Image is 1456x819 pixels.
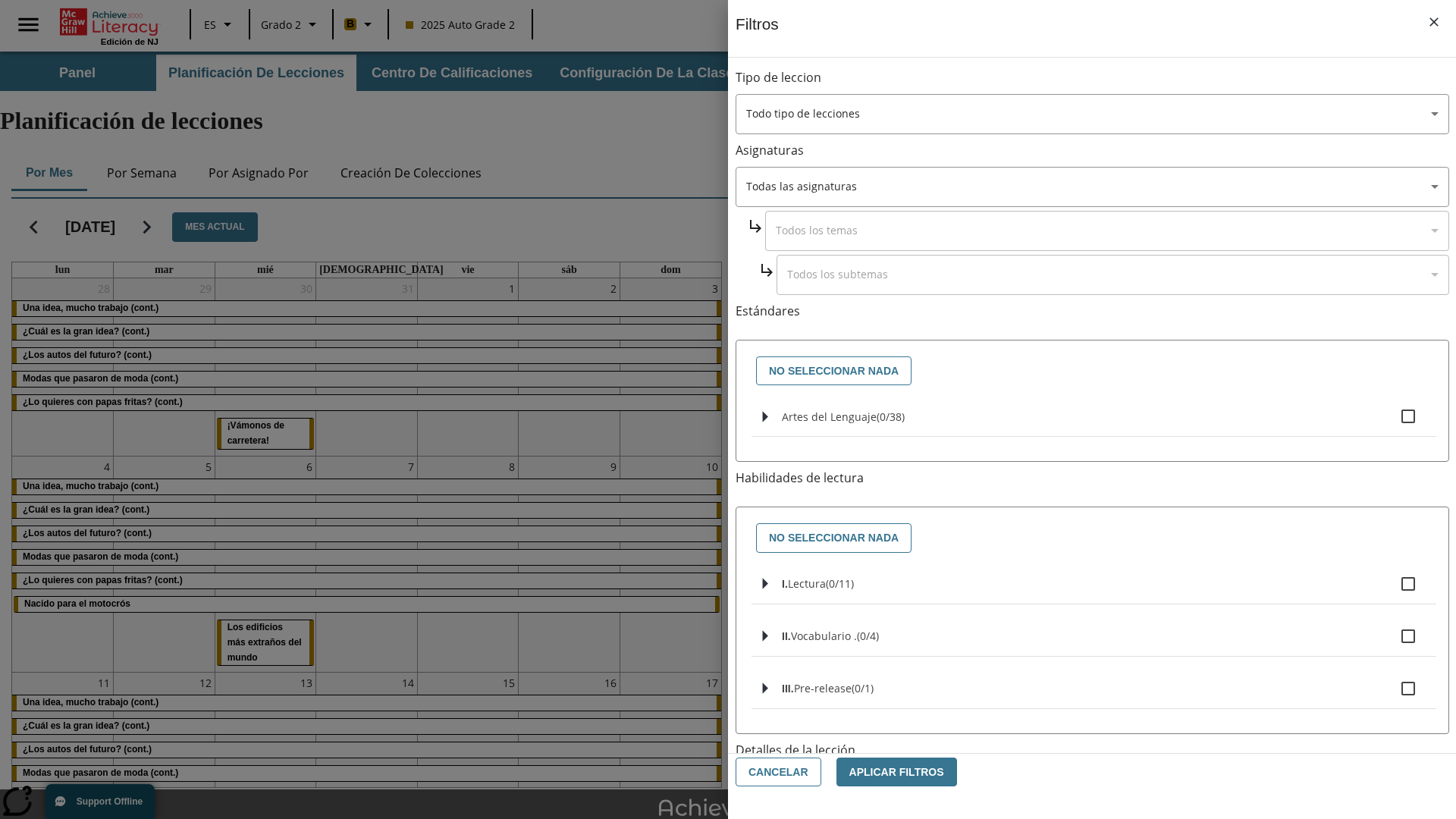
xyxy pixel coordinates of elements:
div: Seleccione una Asignatura [736,167,1449,207]
p: Tipo de leccion [736,69,1449,86]
span: III. [782,682,794,695]
span: I. [782,578,788,590]
div: Seleccione una Asignatura [777,255,1449,295]
button: Aplicar Filtros [836,758,957,787]
p: Habilidades de lectura [736,469,1449,487]
div: Seleccione una Asignatura [765,211,1449,251]
p: Asignaturas [736,142,1449,159]
span: Vocabulario . [791,629,857,643]
button: Cerrar los filtros del Menú lateral [1418,6,1450,38]
div: Seleccione un tipo de lección [736,94,1449,134]
button: Cancelar [736,758,821,787]
ul: Seleccione habilidades [752,564,1436,721]
span: Pre-release [794,681,852,695]
button: No seleccionar nada [756,523,912,553]
span: 0 estándares seleccionados/38 estándares en grupo [877,409,905,424]
span: Artes del Lenguaje [782,409,877,424]
span: II. [782,630,791,642]
div: Seleccione habilidades [748,519,1436,557]
ul: Seleccione estándares [752,397,1436,449]
p: Estándares [736,303,1449,320]
span: 0 estándares seleccionados/4 estándares en grupo [857,629,879,643]
span: 0 estándares seleccionados/1 estándares en grupo [852,681,874,695]
div: Seleccione estándares [748,353,1436,390]
span: 0 estándares seleccionados/11 estándares en grupo [826,576,854,591]
span: Lectura [788,576,826,591]
button: No seleccionar nada [756,356,912,386]
h1: Filtros [736,15,779,57]
p: Detalles de la lección [736,742,1449,759]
